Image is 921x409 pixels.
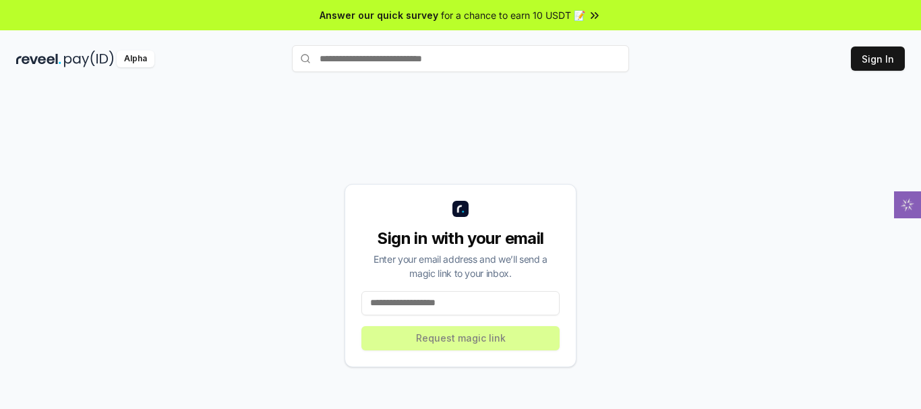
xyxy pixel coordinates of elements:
[361,252,560,280] div: Enter your email address and we’ll send a magic link to your inbox.
[452,201,469,217] img: logo_small
[117,51,154,67] div: Alpha
[320,8,438,22] span: Answer our quick survey
[16,51,61,67] img: reveel_dark
[441,8,585,22] span: for a chance to earn 10 USDT 📝
[851,46,905,71] button: Sign In
[64,51,114,67] img: pay_id
[361,228,560,249] div: Sign in with your email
